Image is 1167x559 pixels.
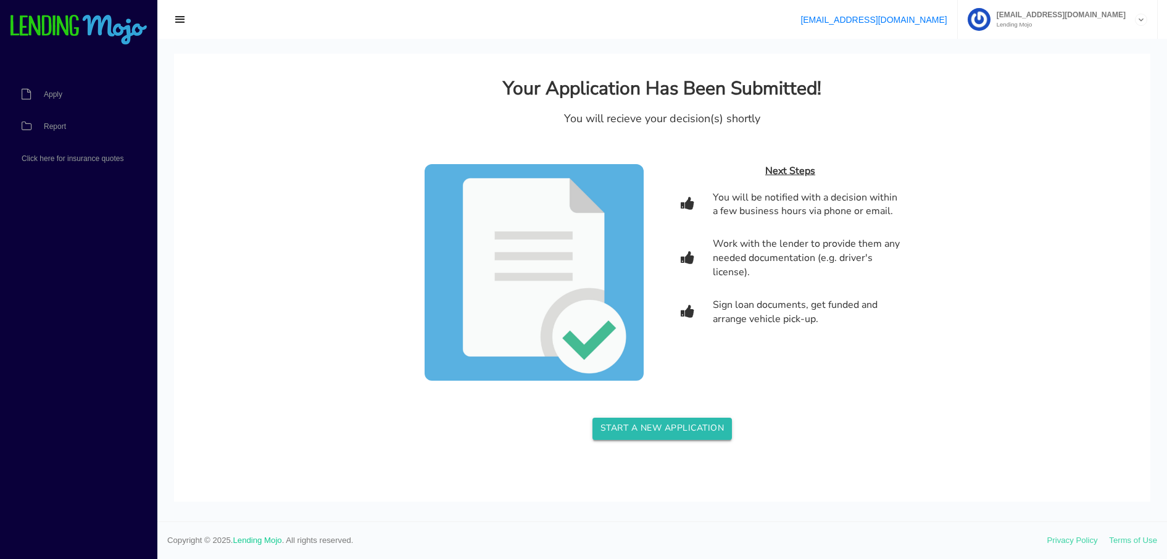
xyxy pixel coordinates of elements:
[968,8,990,31] img: Profile image
[329,25,647,45] h2: Your Application Has Been Submitted!
[22,155,123,162] span: Click here for insurance quotes
[9,15,148,46] img: logo-small.png
[251,110,470,328] img: app-completed.png
[233,536,282,545] a: Lending Mojo
[418,364,559,386] a: Start a new application
[167,534,1047,547] span: Copyright © 2025. . All rights reserved.
[800,15,947,25] a: [EMAIL_ADDRESS][DOMAIN_NAME]
[1047,536,1098,545] a: Privacy Policy
[1109,536,1157,545] a: Terms of Use
[990,11,1126,19] span: [EMAIL_ADDRESS][DOMAIN_NAME]
[260,57,716,73] div: You will recieve your decision(s) shortly
[539,183,726,226] div: Work with the lender to provide them any needed documentation (e.g. driver's license).
[507,110,726,125] div: Next Steps
[539,244,726,273] div: Sign loan documents, get funded and arrange vehicle pick-up.
[44,123,66,130] span: Report
[539,137,726,165] span: You will be notified with a decision within a few business hours via phone or email.
[990,22,1126,28] small: Lending Mojo
[44,91,62,98] span: Apply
